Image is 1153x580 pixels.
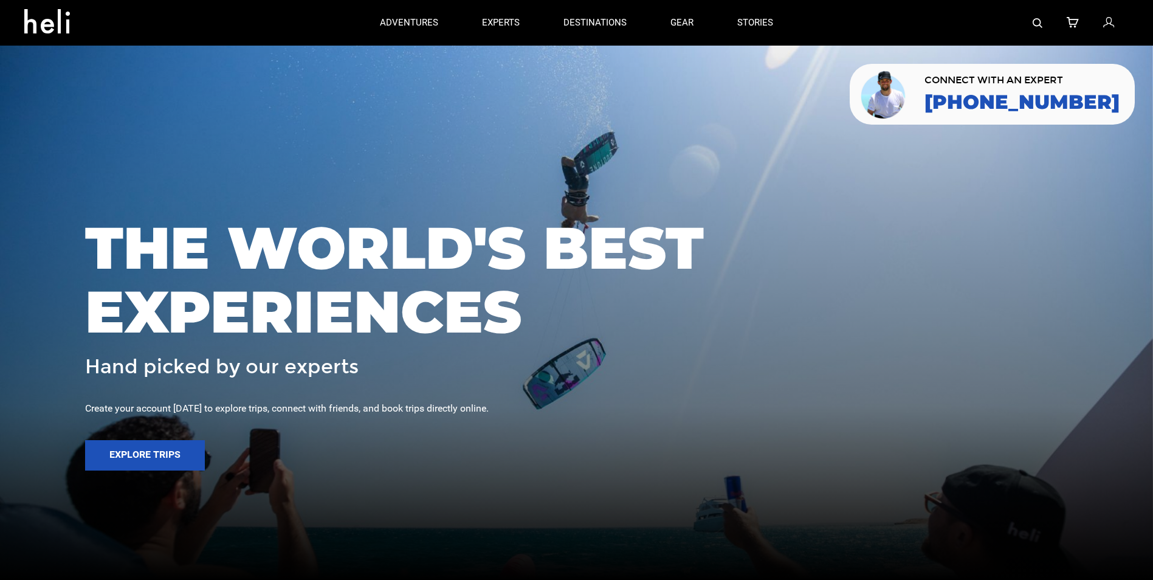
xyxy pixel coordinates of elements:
a: [PHONE_NUMBER] [924,91,1120,113]
p: experts [482,16,520,29]
button: Explore Trips [85,440,205,471]
span: Hand picked by our experts [85,356,359,378]
span: CONNECT WITH AN EXPERT [924,75,1120,85]
span: THE WORLD'S BEST EXPERIENCES [85,216,1068,344]
p: adventures [380,16,438,29]
p: destinations [563,16,627,29]
img: search-bar-icon.svg [1033,18,1042,28]
div: Create your account [DATE] to explore trips, connect with friends, and book trips directly online. [85,402,1068,416]
img: contact our team [859,69,909,120]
